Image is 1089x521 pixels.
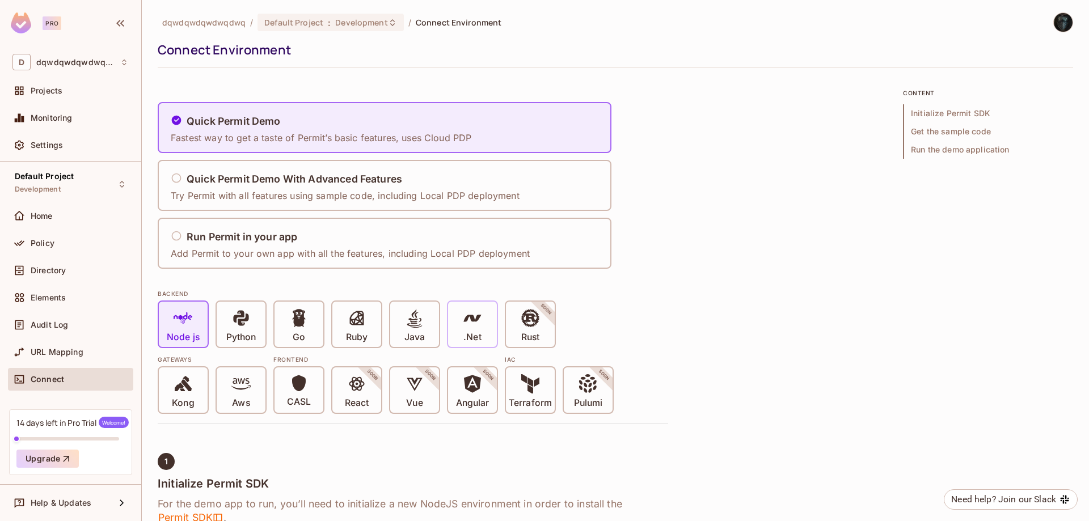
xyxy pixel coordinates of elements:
p: Fastest way to get a taste of Permit’s basic features, uses Cloud PDP [171,132,471,144]
span: URL Mapping [31,348,83,357]
p: Vue [406,397,423,409]
p: Angular [456,397,489,409]
div: Frontend [273,355,498,364]
div: 14 days left in Pro Trial [16,417,129,428]
p: React [345,397,369,409]
span: Projects [31,86,62,95]
img: Гусь Карма [1054,13,1073,32]
h5: Quick Permit Demo [187,116,281,127]
p: Add Permit to your own app with all the features, including Local PDP deployment [171,247,530,260]
p: Ruby [346,332,368,343]
span: Connect Environment [416,17,502,28]
span: SOON [408,353,453,397]
p: CASL [287,396,311,408]
span: Run the demo application [903,141,1073,159]
span: SOON [351,353,395,397]
h4: Initialize Permit SDK [158,477,668,490]
span: Audit Log [31,320,68,329]
span: Connect [31,375,64,384]
span: Default Project [15,172,74,181]
h5: Run Permit in your app [187,231,297,243]
div: Gateways [158,355,267,364]
img: SReyMgAAAABJRU5ErkJggg== [11,12,31,33]
p: Kong [172,397,194,409]
span: Initialize Permit SDK [903,104,1073,122]
p: .Net [463,332,481,343]
span: D [12,54,31,70]
p: Node js [167,332,200,343]
p: Aws [232,397,250,409]
span: 1 [164,457,168,466]
div: Connect Environment [158,41,1067,58]
div: Need help? Join our Slack [951,493,1056,506]
button: Upgrade [16,450,79,468]
span: Monitoring [31,113,73,122]
p: Pulumi [574,397,602,409]
div: IAC [505,355,614,364]
span: SOON [582,353,626,397]
li: / [250,17,253,28]
div: Pro [43,16,61,30]
p: content [903,88,1073,98]
span: Elements [31,293,66,302]
span: Default Project [264,17,323,28]
span: Policy [31,239,54,248]
p: Go [293,332,305,343]
span: Welcome! [99,417,129,428]
span: Home [31,211,53,221]
span: Settings [31,141,63,150]
span: Development [335,17,387,28]
span: : [327,18,331,27]
p: Try Permit with all features using sample code, including Local PDP deployment [171,189,520,202]
span: the active workspace [162,17,246,28]
p: Java [404,332,425,343]
span: Get the sample code [903,122,1073,141]
div: BACKEND [158,289,668,298]
span: SOON [466,353,510,397]
p: Terraform [509,397,552,409]
span: Workspace: dqwdqwdqwdwqdwq [36,58,115,67]
span: Help & Updates [31,498,91,507]
span: Directory [31,266,66,275]
p: Python [226,332,256,343]
p: Rust [521,332,539,343]
span: SOON [524,287,568,332]
li: / [408,17,411,28]
span: Development [15,185,61,194]
h5: Quick Permit Demo With Advanced Features [187,173,402,185]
